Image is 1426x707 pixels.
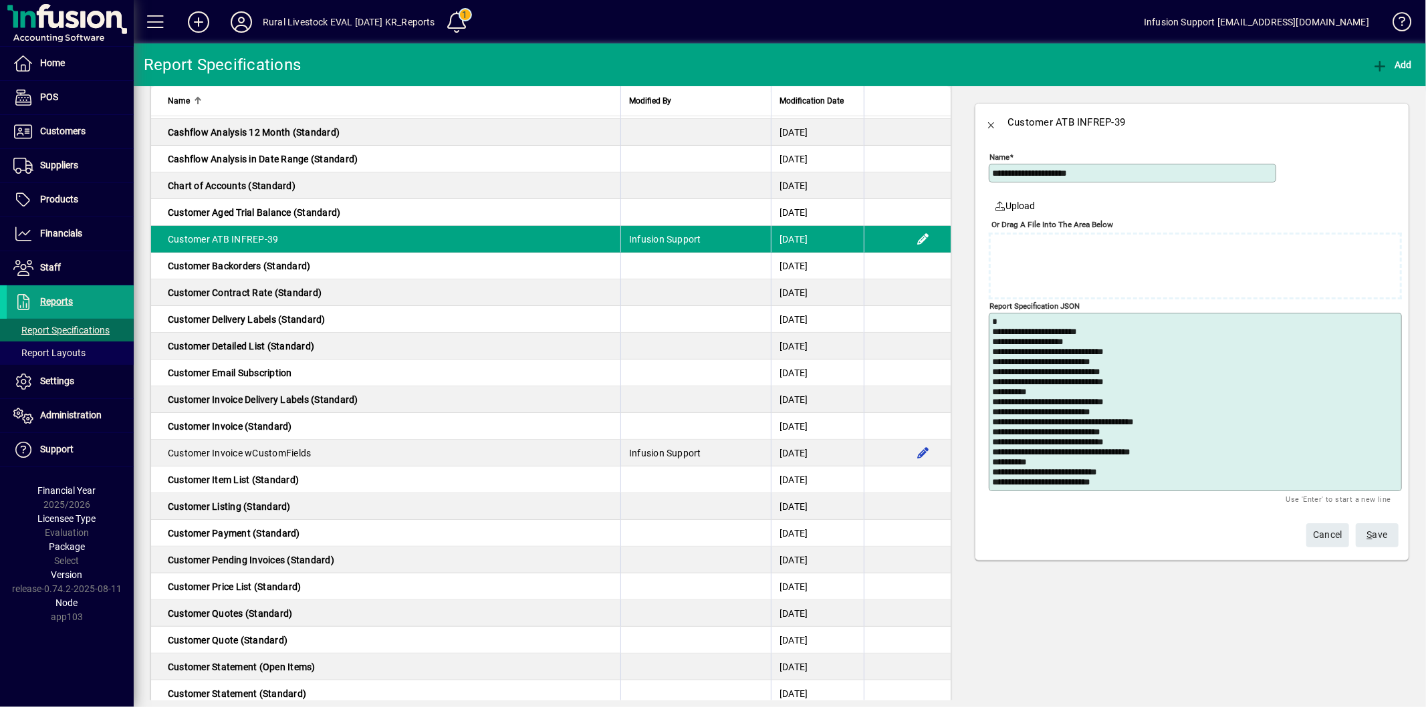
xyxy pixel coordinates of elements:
button: Profile [220,10,263,34]
td: [DATE] [771,466,864,493]
span: Administration [40,410,102,420]
td: [DATE] [771,654,864,680]
div: Rural Livestock EVAL [DATE] KR_Reports [263,11,435,33]
a: Knowledge Base [1383,3,1409,46]
span: Products [40,194,78,204]
span: Customer Item List (Standard) [168,474,299,485]
div: Customer ATB INFREP-39 [1007,112,1126,133]
td: [DATE] [771,199,864,226]
span: ave [1367,524,1388,546]
td: [DATE] [771,600,864,627]
span: Customer Invoice (Standard) [168,421,292,432]
td: [DATE] [771,172,864,199]
td: [DATE] [771,627,864,654]
a: Financials [7,217,134,251]
span: Customers [40,126,86,136]
span: Customer Invoice wCustomFields [168,448,312,458]
a: Products [7,183,134,217]
span: Name [168,94,190,108]
mat-hint: Use 'Enter' to start a new line [1286,491,1391,507]
td: [DATE] [771,520,864,547]
td: [DATE] [771,333,864,360]
span: Customer Listing (Standard) [168,501,291,512]
span: S [1367,529,1373,540]
a: Home [7,47,134,80]
td: [DATE] [771,573,864,600]
div: Name [168,94,612,108]
span: Cancel [1313,524,1342,546]
td: [DATE] [771,253,864,279]
span: Add [1372,59,1412,70]
td: [DATE] [771,547,864,573]
a: Report Layouts [7,341,134,364]
a: POS [7,81,134,114]
span: POS [40,92,58,102]
span: Cashflow Analysis in Date Range (Standard) [168,154,358,164]
span: Customer Aged Trial Balance (Standard) [168,207,341,218]
td: [DATE] [771,493,864,520]
div: Infusion Support [EMAIL_ADDRESS][DOMAIN_NAME] [1144,11,1369,33]
td: [DATE] [771,680,864,707]
span: Licensee Type [38,513,96,524]
span: Customer Statement (Open Items) [168,662,316,672]
a: Report Specifications [7,319,134,341]
button: Add [177,10,220,34]
span: Report Layouts [13,347,86,358]
button: Cancel [1306,523,1349,547]
span: Customer Invoice Delivery Labels (Standard) [168,394,358,405]
a: Suppliers [7,149,134,182]
span: Infusion Support [629,234,701,245]
button: Upload [989,194,1041,218]
td: [DATE] [771,226,864,253]
span: Settings [40,376,74,386]
span: Node [56,597,78,608]
span: Financial Year [38,485,96,496]
span: Customer Contract Rate (Standard) [168,287,322,298]
a: Settings [7,365,134,398]
span: Customer Quotes (Standard) [168,608,293,619]
span: Customer Email Subscription [168,368,292,378]
span: Customer Delivery Labels (Standard) [168,314,326,325]
div: Report Specifications [144,54,301,76]
td: [DATE] [771,119,864,146]
span: Package [49,541,85,552]
span: Home [40,57,65,68]
a: Administration [7,399,134,432]
span: Report Specifications [13,325,110,335]
span: Modification Date [780,94,844,108]
td: [DATE] [771,386,864,413]
td: [DATE] [771,146,864,172]
button: Add [1369,53,1415,77]
span: Customer Quote (Standard) [168,635,287,646]
mat-label: Name [989,152,1009,162]
span: Customer Backorders (Standard) [168,261,311,271]
span: Upload [994,199,1036,213]
span: Financials [40,228,82,239]
span: Support [40,444,74,454]
span: Modified By [629,94,671,108]
span: Customer Statement (Standard) [168,688,306,699]
span: Customer Detailed List (Standard) [168,341,314,351]
div: Modification Date [780,94,856,108]
span: Customer Payment (Standard) [168,528,300,539]
a: Customers [7,115,134,148]
td: [DATE] [771,440,864,466]
span: Customer ATB INFREP-39 [168,234,279,245]
span: Customer Price List (Standard) [168,581,302,592]
button: Back [975,106,1007,138]
td: [DATE] [771,306,864,333]
span: Reports [40,296,73,307]
a: Staff [7,251,134,285]
span: Cashflow Analysis 12 Month (Standard) [168,127,340,138]
span: Infusion Support [629,448,701,458]
td: [DATE] [771,360,864,386]
button: Save [1356,523,1399,547]
span: Version [51,569,83,580]
span: Staff [40,262,61,273]
td: [DATE] [771,279,864,306]
span: Chart of Accounts (Standard) [168,180,295,191]
td: [DATE] [771,413,864,440]
span: Customer Pending Invoices (Standard) [168,555,334,565]
span: Suppliers [40,160,78,170]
